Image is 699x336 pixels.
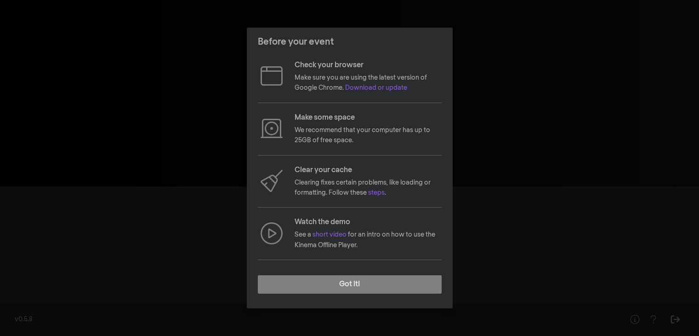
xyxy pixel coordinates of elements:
[295,125,442,146] p: We recommend that your computer has up to 25GB of free space.
[295,112,442,123] p: Make some space
[247,28,453,56] header: Before your event
[345,85,407,91] a: Download or update
[295,60,442,71] p: Check your browser
[258,275,442,294] button: Got it!
[295,73,442,93] p: Make sure you are using the latest version of Google Chrome.
[295,217,442,228] p: Watch the demo
[313,232,347,238] a: short video
[295,165,442,176] p: Clear your cache
[295,230,442,250] p: See a for an intro on how to use the Kinema Offline Player.
[295,178,442,198] p: Clearing fixes certain problems, like loading or formatting. Follow these .
[368,190,385,196] a: steps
